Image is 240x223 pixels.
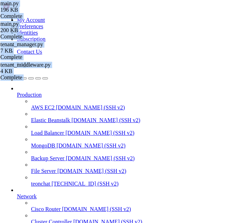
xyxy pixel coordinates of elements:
[0,34,71,40] div: Complete
[0,21,19,27] span: main.py
[0,62,51,68] span: tenant_middleware.py
[0,48,71,54] div: 7 KB
[3,42,227,47] x-row: evolution_store:
[3,3,227,8] x-row: redis_data:
[3,166,227,171] x-row: root@teonchat:~/meuapp# ^C
[0,0,19,6] span: main.py
[3,161,227,166] x-row: name: [PERSON_NAME]
[3,23,227,28] x-row: evo_db_data:
[3,102,227,107] x-row: networks:
[3,141,227,146] x-row: external:
[3,62,227,67] x-row: evolution_instances:
[0,21,71,34] span: main.py
[0,68,71,74] div: 4 KB
[3,121,227,126] x-row: default:
[0,0,71,13] span: main.py
[0,27,71,34] div: 200 KB
[0,41,43,47] span: tenant_manager.py
[0,54,71,60] div: Complete
[0,41,71,54] span: tenant_manager.py
[64,171,66,176] div: (24, 34)
[0,7,71,13] div: 196 KB
[0,62,71,74] span: tenant_middleware.py
[0,13,71,19] div: Complete
[0,74,71,81] div: Complete
[3,171,227,176] x-row: root@teonchat:~/meuapp#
